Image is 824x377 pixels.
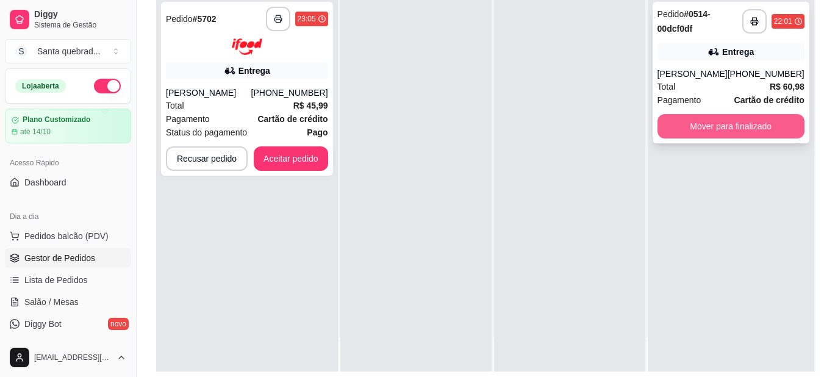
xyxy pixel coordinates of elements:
[257,114,328,124] strong: Cartão de crédito
[734,95,804,105] strong: Cartão de crédito
[293,101,328,110] strong: R$ 45,99
[166,112,210,126] span: Pagamento
[5,292,131,312] a: Salão / Mesas
[722,46,754,58] div: Entrega
[166,87,251,99] div: [PERSON_NAME]
[5,207,131,226] div: Dia a dia
[5,336,131,356] a: KDS
[657,80,676,93] span: Total
[232,38,262,55] img: ifood
[5,248,131,268] a: Gestor de Pedidos
[728,68,804,80] div: [PHONE_NUMBER]
[251,87,328,99] div: [PHONE_NUMBER]
[657,9,684,19] span: Pedido
[166,146,248,171] button: Recusar pedido
[24,230,109,242] span: Pedidos balcão (PDV)
[34,20,126,30] span: Sistema de Gestão
[166,14,193,24] span: Pedido
[657,68,728,80] div: [PERSON_NAME]
[24,176,66,188] span: Dashboard
[24,274,88,286] span: Lista de Pedidos
[24,318,62,330] span: Diggy Bot
[37,45,101,57] div: Santa quebrad ...
[20,127,51,137] article: até 14/10
[5,343,131,372] button: [EMAIL_ADDRESS][DOMAIN_NAME]
[5,270,131,290] a: Lista de Pedidos
[34,9,126,20] span: Diggy
[5,153,131,173] div: Acesso Rápido
[24,296,79,308] span: Salão / Mesas
[657,114,804,138] button: Mover para finalizado
[15,45,27,57] span: S
[15,79,66,93] div: Loja aberta
[34,353,112,362] span: [EMAIL_ADDRESS][DOMAIN_NAME]
[23,115,90,124] article: Plano Customizado
[307,127,328,137] strong: Pago
[193,14,217,24] strong: # 5702
[5,173,131,192] a: Dashboard
[5,5,131,34] a: DiggySistema de Gestão
[774,16,792,26] div: 22:01
[657,9,711,34] strong: # 0514-00dcf0df
[298,14,316,24] div: 23:05
[5,39,131,63] button: Select a team
[770,82,804,92] strong: R$ 60,98
[657,93,701,107] span: Pagamento
[238,65,270,77] div: Entrega
[5,314,131,334] a: Diggy Botnovo
[166,126,247,139] span: Status do pagamento
[24,252,95,264] span: Gestor de Pedidos
[94,79,121,93] button: Alterar Status
[5,226,131,246] button: Pedidos balcão (PDV)
[5,109,131,143] a: Plano Customizadoaté 14/10
[166,99,184,112] span: Total
[254,146,328,171] button: Aceitar pedido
